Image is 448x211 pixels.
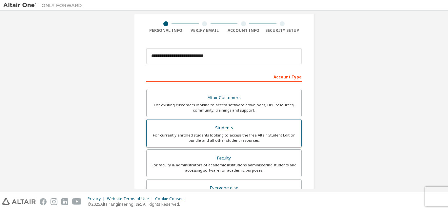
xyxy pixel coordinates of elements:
[3,2,85,9] img: Altair One
[107,196,155,201] div: Website Terms of Use
[151,123,297,133] div: Students
[151,154,297,163] div: Faculty
[88,201,189,207] p: © 2025 Altair Engineering, Inc. All Rights Reserved.
[40,198,47,205] img: facebook.svg
[155,196,189,201] div: Cookie Consent
[263,28,302,33] div: Security Setup
[72,198,82,205] img: youtube.svg
[151,133,297,143] div: For currently enrolled students looking to access the free Altair Student Edition bundle and all ...
[146,28,185,33] div: Personal Info
[185,28,224,33] div: Verify Email
[51,198,57,205] img: instagram.svg
[151,183,297,193] div: Everyone else
[151,93,297,102] div: Altair Customers
[151,102,297,113] div: For existing customers looking to access software downloads, HPC resources, community, trainings ...
[61,198,68,205] img: linkedin.svg
[151,162,297,173] div: For faculty & administrators of academic institutions administering students and accessing softwa...
[224,28,263,33] div: Account Info
[88,196,107,201] div: Privacy
[2,198,36,205] img: altair_logo.svg
[146,71,302,82] div: Account Type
